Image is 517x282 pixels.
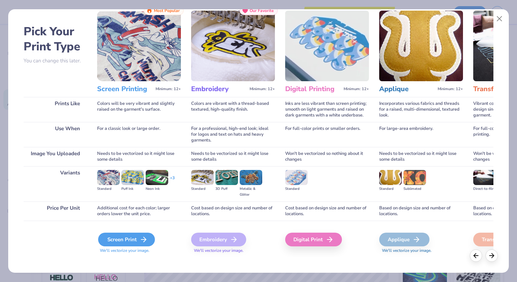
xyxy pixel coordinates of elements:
[146,186,168,192] div: Neon Ink
[24,122,87,147] div: Use When
[240,186,262,198] div: Metallic & Glitter
[285,147,369,166] div: Won't be vectorized so nothing about it changes
[191,11,275,81] img: Embroidery
[379,201,463,221] div: Based on design size and number of locations.
[97,201,181,221] div: Additional cost for each color; larger orders lower the unit price.
[215,186,238,192] div: 3D Puff
[473,186,496,192] div: Direct-to-film
[285,85,341,94] h3: Digital Printing
[473,170,496,185] img: Direct-to-film
[146,170,168,185] img: Neon Ink
[191,233,246,246] div: Embroidery
[121,170,144,185] img: Puff Ink
[285,233,342,246] div: Digital Print
[379,122,463,147] div: For large-area embroidery.
[191,248,275,254] span: We'll vectorize your image.
[250,87,275,91] span: Minimum: 12+
[98,233,155,246] div: Screen Print
[438,87,463,91] span: Minimum: 12+
[403,186,426,192] div: Sublimated
[285,11,369,81] img: Digital Printing
[154,8,180,13] span: Most Popular
[215,170,238,185] img: 3D Puff
[250,8,274,13] span: Our Favorite
[24,201,87,221] div: Price Per Unit
[285,97,369,122] div: Inks are less vibrant than screen printing; smooth on light garments and raised on dark garments ...
[191,85,247,94] h3: Embroidery
[97,97,181,122] div: Colors will be very vibrant and slightly raised on the garment's surface.
[24,58,87,64] p: You can change this later.
[191,97,275,122] div: Colors are vibrant with a thread-based textured, high-quality finish.
[97,248,181,254] span: We'll vectorize your image.
[191,186,214,192] div: Standard
[121,186,144,192] div: Puff Ink
[97,122,181,147] div: For a classic look or large order.
[97,170,120,185] img: Standard
[379,170,402,185] img: Standard
[285,186,308,192] div: Standard
[191,147,275,166] div: Needs to be vectorized so it might lose some details
[97,85,153,94] h3: Screen Printing
[97,147,181,166] div: Needs to be vectorized so it might lose some details
[24,166,87,201] div: Variants
[379,97,463,122] div: Incorporates various fabrics and threads for a raised, multi-dimensional, textured look.
[285,201,369,221] div: Cost based on design size and number of locations.
[24,97,87,122] div: Prints Like
[191,170,214,185] img: Standard
[240,170,262,185] img: Metallic & Glitter
[493,12,506,25] button: Close
[24,24,87,54] h2: Pick Your Print Type
[97,11,181,81] img: Screen Printing
[379,147,463,166] div: Needs to be vectorized so it might lose some details
[379,85,435,94] h3: Applique
[191,122,275,147] div: For a professional, high-end look; ideal for logos and text on hats and heavy garments.
[170,175,175,187] div: + 3
[344,87,369,91] span: Minimum: 12+
[24,147,87,166] div: Image You Uploaded
[97,186,120,192] div: Standard
[379,248,463,254] span: We'll vectorize your image.
[379,233,429,246] div: Applique
[285,122,369,147] div: For full-color prints or smaller orders.
[379,11,463,81] img: Applique
[156,87,181,91] span: Minimum: 12+
[191,201,275,221] div: Cost based on design size and number of locations.
[285,170,308,185] img: Standard
[379,186,402,192] div: Standard
[403,170,426,185] img: Sublimated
